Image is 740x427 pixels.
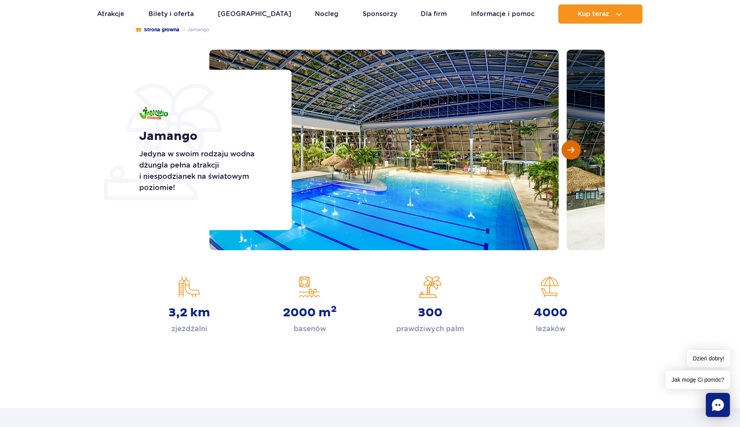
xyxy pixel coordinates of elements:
[218,4,291,24] a: [GEOGRAPHIC_DATA]
[283,306,337,320] strong: 2000 m
[706,393,730,417] div: Chat
[558,4,643,24] button: Kup teraz
[578,10,609,18] span: Kup teraz
[139,129,274,144] h1: Jamango
[666,370,730,389] span: Jak mogę Ci pomóc?
[168,306,210,320] strong: 3,2 km
[536,323,566,334] p: leżaków
[139,107,168,119] img: Jamango
[534,306,568,320] strong: 4000
[315,4,339,24] a: Nocleg
[148,4,194,24] a: Bilety i oferta
[471,4,535,24] a: Informacje i pomoc
[396,323,464,334] p: prawdziwych palm
[294,323,326,334] p: basenów
[687,350,730,367] span: Dzień dobry!
[97,4,125,24] a: Atrakcje
[421,4,447,24] a: Dla firm
[331,304,337,315] sup: 2
[562,140,581,160] button: Następny slajd
[139,148,274,193] p: Jedyna w swoim rodzaju wodna dżungla pełna atrakcji i niespodzianek na światowym poziomie!
[418,306,442,320] strong: 300
[180,26,210,34] li: Jamango
[363,4,397,24] a: Sponsorzy
[136,26,180,34] a: Strona główna
[171,323,207,334] p: zjeżdżalni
